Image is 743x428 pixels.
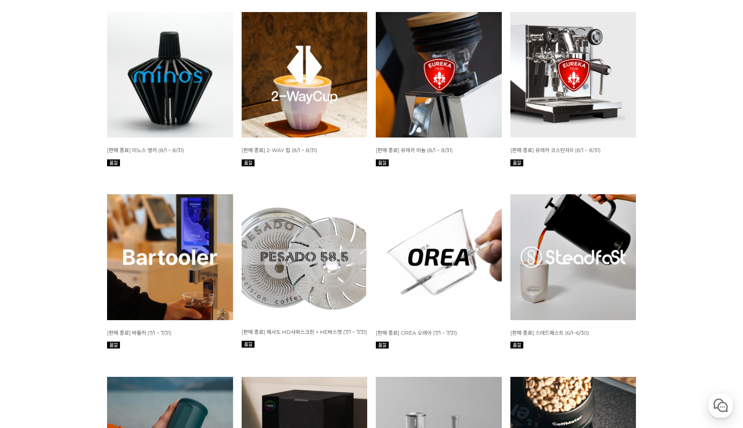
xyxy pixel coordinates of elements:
img: 7월 머신 월픽 바툴러 [107,194,233,320]
img: 8월 머신 월픽 투웨이 컵 [242,12,368,138]
span: [판매 종료] OREA 오레아 (7/1 ~ 7/31) [376,330,457,336]
a: 대화 [57,272,111,294]
img: 품절 [242,159,255,166]
img: 품절 [510,159,523,166]
a: [판매 종료] 유레카 코스탄자R (8/1 ~ 8/31) [510,147,601,153]
span: [판매 종료] 페사도 HD샤워스크린 + HE바스켓 (7/1 ~ 7/31) [242,329,367,335]
img: 품절 [510,342,523,349]
img: 7월 머신 월픽 페사도 [242,194,368,319]
img: 품절 [107,342,120,349]
img: 8월 머신 월픽 미노스 앵커 [107,12,233,138]
img: 8월 머신 월픽 유레카 코스탄자R [510,12,636,138]
span: [판매 종료] 스테드패스트 (6/1~6/30) [510,330,589,336]
a: [판매 종료] 페사도 HD샤워스크린 + HE바스켓 (7/1 ~ 7/31) [242,328,367,335]
img: 6월 머신 월픽 스테드패스트 [510,194,636,320]
img: 8월 머신 월픽 유레카 미뇽 [376,12,502,138]
span: [판매 종료] 바툴러 (7/1 ~ 7/31) [107,330,172,336]
img: 품절 [376,159,389,166]
img: 7월 머신 월픽 오레아 [376,194,502,320]
a: [판매 종료] 유레카 미뇽 (8/1 ~ 8/31) [376,147,453,153]
a: [판매 종료] 스테드패스트 (6/1~6/30) [510,329,589,336]
img: 품절 [376,342,389,349]
span: 홈 [27,285,32,292]
span: 대화 [79,286,89,293]
a: 설정 [111,272,165,294]
a: [판매 종료] 바툴러 (7/1 ~ 7/31) [107,329,172,336]
a: [판매 종료] 2-WAY 컵 (8/1 ~ 8/31) [242,147,317,153]
a: 홈 [3,272,57,294]
a: [판매 종료] 미노스 앵커 (8/1 ~ 8/31) [107,147,184,153]
span: 설정 [133,285,143,292]
img: 품절 [107,159,120,166]
img: 품절 [242,341,255,348]
a: [판매 종료] OREA 오레아 (7/1 ~ 7/31) [376,329,457,336]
